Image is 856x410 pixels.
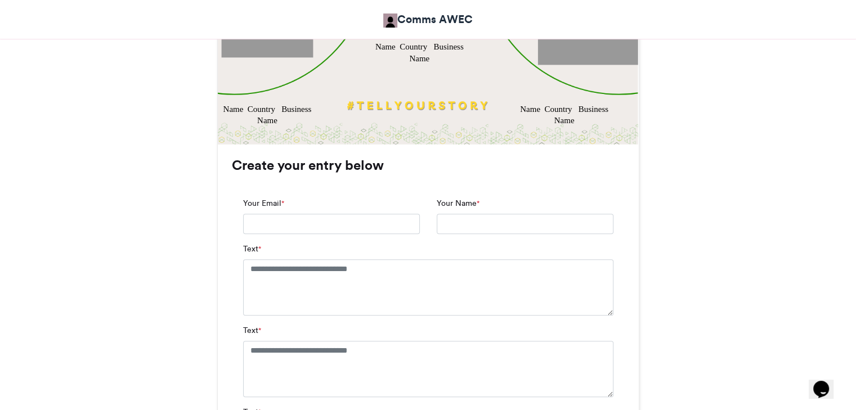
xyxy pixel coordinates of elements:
[232,159,625,172] h3: Create your entry below
[221,103,313,127] div: Name Country Business Name
[809,365,845,399] iframe: chat widget
[383,13,397,28] img: Comms AWEC
[243,325,261,336] label: Text
[243,243,261,255] label: Text
[518,103,610,127] div: Name Country Business Name
[383,11,473,28] a: Comms AWEC
[243,197,284,209] label: Your Email
[437,197,479,209] label: Your Name
[373,41,465,65] div: Name Country Business Name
